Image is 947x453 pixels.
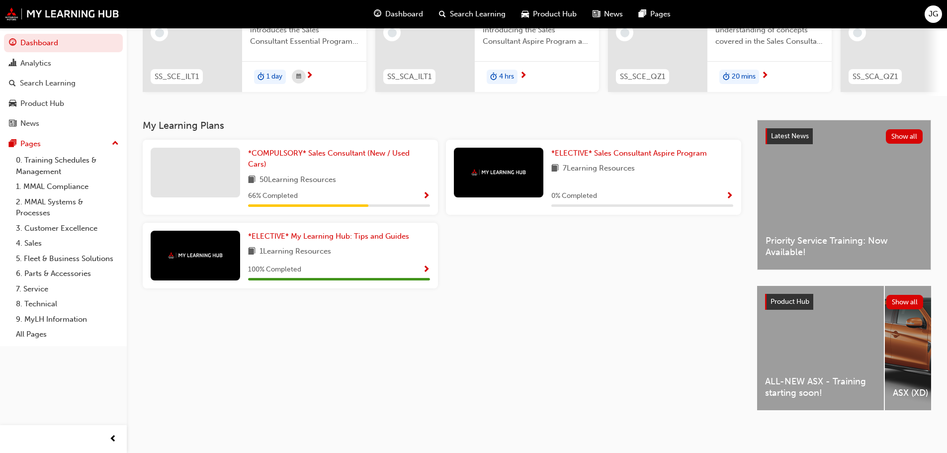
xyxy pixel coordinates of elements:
[620,28,629,37] span: learningRecordVerb_NONE-icon
[248,149,410,169] span: *COMPULSORY* Sales Consultant (New / Used Cars)
[112,137,119,150] span: up-icon
[248,232,409,241] span: *ELECTIVE* My Learning Hub: Tips and Guides
[248,264,301,275] span: 100 % Completed
[585,4,631,24] a: news-iconNews
[715,13,824,47] span: Designed to test your understanding of concepts covered in the Sales Consultant Essential Program...
[143,120,741,131] h3: My Learning Plans
[4,34,123,52] a: Dashboard
[4,54,123,73] a: Analytics
[12,194,123,221] a: 2. MMAL Systems & Processes
[374,8,381,20] span: guage-icon
[563,163,635,175] span: 7 Learning Resources
[423,264,430,276] button: Show Progress
[757,286,884,410] a: ALL-NEW ASX - Training starting soon!
[639,8,646,20] span: pages-icon
[9,99,16,108] span: car-icon
[4,114,123,133] a: News
[155,28,164,37] span: learningRecordVerb_NONE-icon
[306,72,313,81] span: next-icon
[450,8,506,20] span: Search Learning
[766,235,923,258] span: Priority Service Training: Now Available!
[732,71,756,83] span: 20 mins
[12,296,123,312] a: 8. Technical
[5,7,119,20] img: mmal
[886,295,924,309] button: Show all
[12,266,123,281] a: 6. Parts & Accessories
[929,8,938,20] span: JG
[423,190,430,202] button: Show Progress
[248,174,256,186] span: book-icon
[765,294,923,310] a: Product HubShow all
[20,118,39,129] div: News
[423,266,430,274] span: Show Progress
[766,128,923,144] a: Latest NewsShow all
[431,4,514,24] a: search-iconSearch Learning
[12,179,123,194] a: 1. MMAL Compliance
[12,281,123,297] a: 7. Service
[168,252,223,259] img: mmal
[385,8,423,20] span: Dashboard
[471,169,526,176] img: mmal
[757,120,931,270] a: Latest NewsShow allPriority Service Training: Now Available!
[20,58,51,69] div: Analytics
[853,28,862,37] span: learningRecordVerb_NONE-icon
[9,79,16,88] span: search-icon
[723,71,730,84] span: duration-icon
[12,327,123,342] a: All Pages
[771,297,809,306] span: Product Hub
[519,72,527,81] span: next-icon
[9,119,16,128] span: news-icon
[726,192,733,201] span: Show Progress
[631,4,679,24] a: pages-iconPages
[4,74,123,92] a: Search Learning
[604,8,623,20] span: News
[551,163,559,175] span: book-icon
[20,138,41,150] div: Pages
[259,174,336,186] span: 50 Learning Resources
[533,8,577,20] span: Product Hub
[388,28,397,37] span: learningRecordVerb_NONE-icon
[12,312,123,327] a: 9. MyLH Information
[514,4,585,24] a: car-iconProduct Hub
[925,5,942,23] button: JG
[266,71,282,83] span: 1 day
[886,129,923,144] button: Show all
[12,236,123,251] a: 4. Sales
[248,190,298,202] span: 66 % Completed
[4,135,123,153] button: Pages
[366,4,431,24] a: guage-iconDashboard
[483,13,591,47] span: Online instructor led session introducing the Sales Consultant Aspire Program and outlining what ...
[155,71,199,83] span: SS_SCE_ILT1
[9,39,16,48] span: guage-icon
[439,8,446,20] span: search-icon
[248,148,430,170] a: *COMPULSORY* Sales Consultant (New / Used Cars)
[4,32,123,135] button: DashboardAnalyticsSearch LearningProduct HubNews
[259,246,331,258] span: 1 Learning Resources
[9,59,16,68] span: chart-icon
[4,94,123,113] a: Product Hub
[761,72,769,81] span: next-icon
[765,376,876,398] span: ALL-NEW ASX - Training starting soon!
[12,251,123,267] a: 5. Fleet & Business Solutions
[12,221,123,236] a: 3. Customer Excellence
[771,132,809,140] span: Latest News
[9,140,16,149] span: pages-icon
[258,71,264,84] span: duration-icon
[12,153,123,179] a: 0. Training Schedules & Management
[248,246,256,258] span: book-icon
[853,71,898,83] span: SS_SCA_QZ1
[20,78,76,89] div: Search Learning
[250,13,358,47] span: This instructor led session introduces the Sales Consultant Essential Program and outlines what y...
[726,190,733,202] button: Show Progress
[551,149,707,158] span: *ELECTIVE* Sales Consultant Aspire Program
[650,8,671,20] span: Pages
[387,71,431,83] span: SS_SCA_ILT1
[620,71,665,83] span: SS_SCE_QZ1
[20,98,64,109] div: Product Hub
[551,148,711,159] a: *ELECTIVE* Sales Consultant Aspire Program
[248,231,413,242] a: *ELECTIVE* My Learning Hub: Tips and Guides
[551,190,597,202] span: 0 % Completed
[499,71,514,83] span: 4 hrs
